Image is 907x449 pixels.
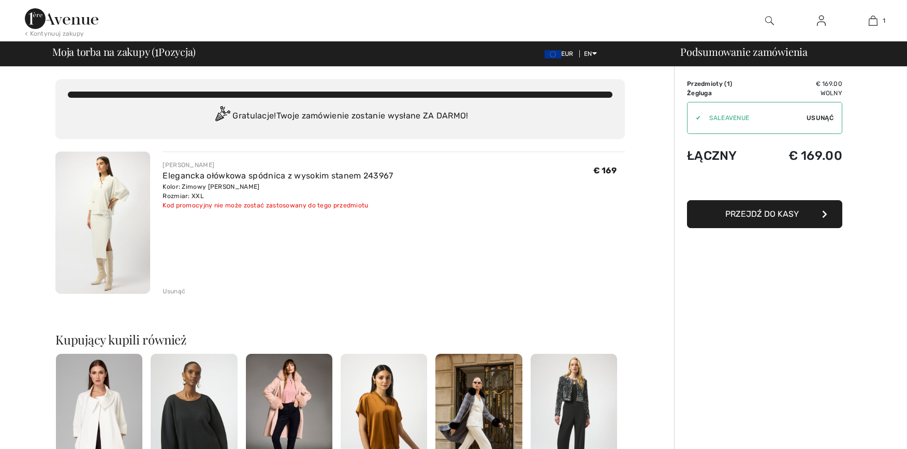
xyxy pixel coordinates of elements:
span: € 169 [593,166,617,175]
div: ✔ [687,113,701,123]
span: 1 [727,80,730,87]
td: Żegluga [687,88,762,98]
img: Elegancka ołówkowa spódnica z wysokim stanem 243967 [55,152,150,294]
img: Szukaj w witrynie [765,14,774,27]
div: Usunąć [163,287,185,296]
a: 1 [847,14,898,27]
font: EN [584,50,592,57]
img: Moje informacje [817,14,826,27]
div: Kod promocyjny nie może zostać zastosowany do tego przedmiotu [163,201,393,210]
td: Wolny [762,88,842,98]
img: Moja torba [869,14,877,27]
font: Pozycja) [158,44,196,58]
h2: Kupujący kupili również [55,333,625,346]
font: Gratulacje! Twoje zamówienie zostanie wysłane ZA DARMO! [232,111,468,121]
td: Łączny [687,138,762,173]
td: € 169.00 [762,138,842,173]
iframe: PayPal [687,173,842,197]
img: Aleja 1ère [25,8,98,29]
img: Congratulation2.svg [212,106,232,127]
a: Sign In [809,14,834,27]
div: Podsumowanie zamówienia [668,47,901,57]
td: € 169.00 [762,79,842,88]
td: ) [687,79,762,88]
span: 1 [155,44,158,57]
font: Przedmioty ( [687,80,730,87]
a: Elegancka ołówkowa spódnica z wysokim stanem 243967 [163,171,393,181]
span: Przejdź do kasy [725,209,799,219]
font: Moja torba na zakupy ( [52,44,155,58]
span: 1 [883,16,885,25]
div: < Kontynuuj zakupy [25,29,84,38]
div: [PERSON_NAME] [163,160,393,170]
span: Usunąć [807,113,833,123]
font: Kolor: Zimowy [PERSON_NAME] Rozmiar: XXL [163,183,259,200]
input: Promo code [701,102,807,133]
button: Przejdź do kasy [687,200,842,228]
img: Euro [545,50,561,58]
span: EUR [545,50,578,57]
